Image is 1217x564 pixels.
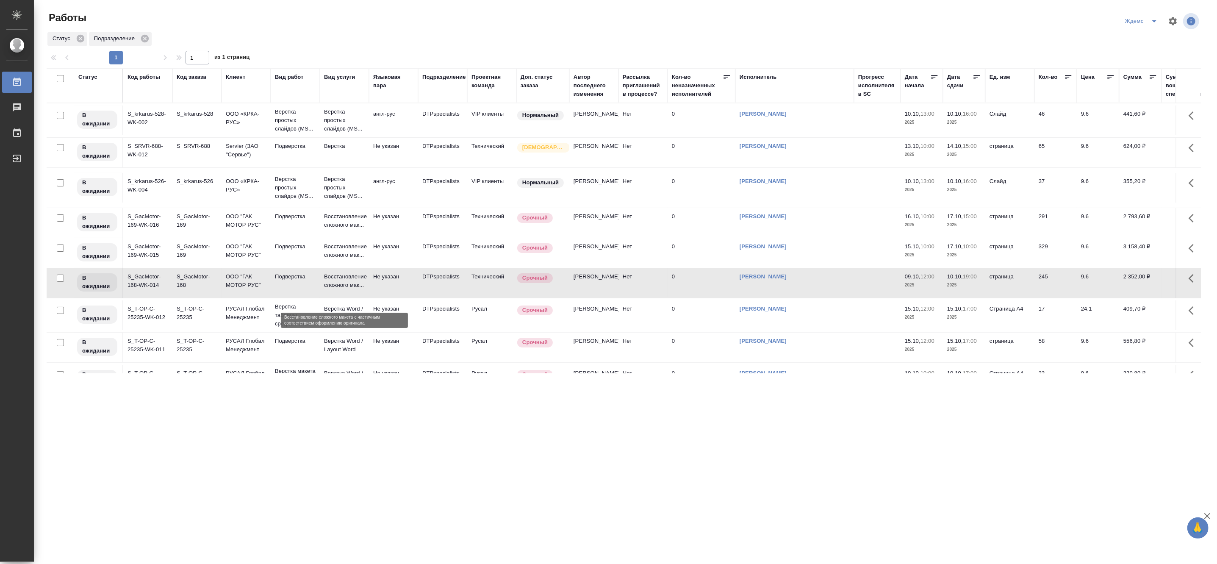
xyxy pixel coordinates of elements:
p: 2025 [947,221,981,229]
p: 2025 [947,118,981,127]
td: Технический [467,208,516,238]
p: 16.10, [905,213,920,219]
td: англ-рус [369,173,418,203]
a: [PERSON_NAME] [740,143,787,149]
div: Дата начала [905,73,930,90]
p: ООО «КРКА-РУС» [226,110,266,127]
td: DTPspecialists [418,238,467,268]
p: Срочный [522,274,548,282]
td: VIP клиенты [467,106,516,135]
p: РУСАЛ Глобал Менеджмент [226,369,266,386]
p: Верстка таблицы средней сло... [275,303,316,328]
td: 0 [668,333,735,362]
p: В ожидании [82,274,112,291]
td: Страница А4 [985,300,1034,330]
p: В ожидании [82,111,112,128]
td: 0 [668,208,735,238]
td: S_GacMotor-169-WK-016 [123,208,172,238]
td: Не указан [369,268,418,298]
p: ООО «КРКА-РУС» [226,177,266,194]
div: Исполнитель назначен, приступать к работе пока рано [76,212,118,232]
td: страница [985,268,1034,298]
p: 10.10, [947,111,963,117]
td: DTPspecialists [418,173,467,203]
td: Нет [618,208,668,238]
p: 2025 [905,150,939,159]
div: Проектная команда [471,73,512,90]
div: Исполнитель назначен, приступать к работе пока рано [76,110,118,130]
td: [PERSON_NAME] [569,333,618,362]
p: Срочный [522,338,548,347]
div: Статус [78,73,97,81]
div: S_krkarus-528 [177,110,217,118]
p: 2025 [947,313,981,322]
div: Сумма, вошедшая в спецификацию [1166,73,1208,98]
td: Слайд [985,106,1034,135]
div: Исполнитель назначен, приступать к работе пока рано [76,337,118,357]
td: 245 [1034,268,1077,298]
td: 37 [1034,173,1077,203]
p: Верстка [324,142,365,150]
div: Код работы [128,73,160,81]
p: Верстка Word / Layout Word [324,369,365,386]
p: 10:00 [920,213,934,219]
td: Страница А4 [985,365,1034,395]
p: Восстановление сложного мак... [324,272,365,289]
div: S_T-OP-C-25235 [177,337,217,354]
p: 17.10, [947,243,963,250]
div: S_GacMotor-169 [177,242,217,259]
p: 12:00 [920,306,934,312]
p: Подразделение [94,34,138,43]
p: В ожидании [82,306,112,323]
button: Здесь прячутся важные кнопки [1184,300,1204,321]
td: S_GacMotor-168-WK-014 [123,268,172,298]
p: 16:00 [963,178,977,184]
p: 15:00 [963,143,977,149]
p: Срочный [522,370,548,379]
td: 9.6 [1077,333,1119,362]
td: DTPspecialists [418,138,467,167]
div: Кол-во [1039,73,1058,81]
p: 2025 [905,281,939,289]
p: В ожидании [82,178,112,195]
td: 17 [1034,300,1077,330]
p: Верстка простых слайдов (MS... [275,108,316,133]
a: [PERSON_NAME] [740,243,787,250]
p: В ожидании [82,143,112,160]
p: Верстка Word / Layout Word [324,305,365,322]
td: 9.6 [1077,208,1119,238]
td: Не указан [369,238,418,268]
p: 2025 [905,345,939,354]
p: 2025 [947,345,981,354]
button: Здесь прячутся важные кнопки [1184,268,1204,289]
td: [PERSON_NAME] [569,173,618,203]
div: Сумма [1123,73,1142,81]
p: 10:00 [963,243,977,250]
span: из 1 страниц [214,52,250,64]
td: 0 [668,238,735,268]
td: 9.6 [1077,238,1119,268]
div: Доп. статус заказа [521,73,565,90]
td: S_krkarus-528-WK-002 [123,106,172,135]
td: Русал [467,365,516,395]
p: 2025 [905,251,939,259]
div: Клиент [226,73,245,81]
td: 9.6 [1077,106,1119,135]
p: 19:00 [963,273,977,280]
p: [DEMOGRAPHIC_DATA] [522,143,565,152]
td: S_T-OP-C-25236-WK-012 [123,365,172,395]
td: 329 [1034,238,1077,268]
div: Цена [1081,73,1095,81]
a: [PERSON_NAME] [740,178,787,184]
div: Автор последнего изменения [574,73,614,98]
p: Servier (ЗАО "Сервье") [226,142,266,159]
p: 15:00 [963,213,977,219]
p: Статус [53,34,73,43]
td: Не указан [369,365,418,395]
td: 0 [668,173,735,203]
td: 23 [1034,365,1077,395]
td: [PERSON_NAME] [569,268,618,298]
p: Подверстка [275,142,316,150]
td: Слайд [985,173,1034,203]
td: страница [985,238,1034,268]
